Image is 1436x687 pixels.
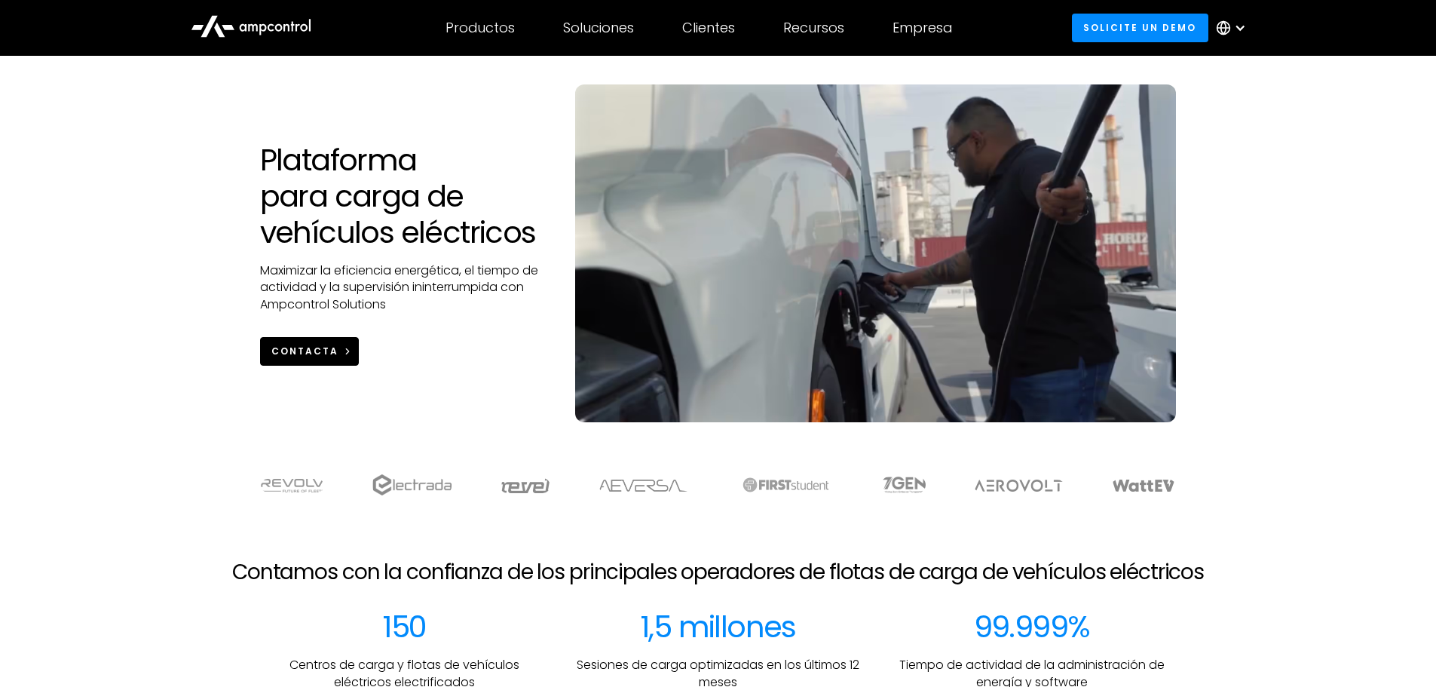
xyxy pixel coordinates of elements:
div: Empresa [893,20,952,36]
div: 99.999% [974,609,1090,645]
img: Aerovolt Logo [974,480,1064,492]
img: electrada logo [372,474,452,495]
a: CONTACTA [260,337,360,365]
div: Productos [445,20,515,36]
div: Soluciones [563,20,634,36]
div: 1,5 millones [640,609,796,645]
a: Solicite un demo [1072,14,1208,41]
div: 150 [382,609,426,645]
div: Clientes [682,20,735,36]
div: Recursos [783,20,844,36]
h2: Contamos con la confianza de los principales operadores de flotas de carga de vehículos eléctricos [232,560,1204,585]
p: Maximizar la eficiencia energética, el tiempo de actividad y la supervisión ininterrumpida con Am... [260,262,546,313]
div: CONTACTA [271,345,338,358]
h1: Plataforma para carga de vehículos eléctricos [260,142,546,250]
img: WattEV logo [1112,480,1175,492]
